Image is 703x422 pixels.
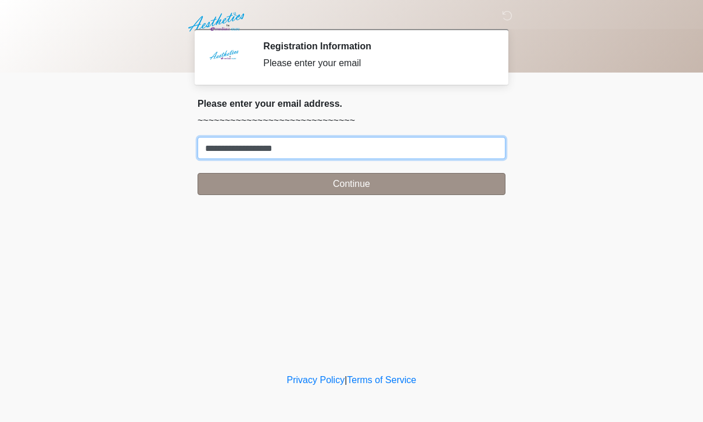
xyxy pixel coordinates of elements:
[263,56,488,70] div: Please enter your email
[287,375,345,385] a: Privacy Policy
[206,41,241,75] img: Agent Avatar
[198,173,505,195] button: Continue
[186,9,249,35] img: Aesthetics by Emediate Cure Logo
[263,41,488,52] h2: Registration Information
[198,114,505,128] p: ~~~~~~~~~~~~~~~~~~~~~~~~~~~~~
[198,98,505,109] h2: Please enter your email address.
[347,375,416,385] a: Terms of Service
[345,375,347,385] a: |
